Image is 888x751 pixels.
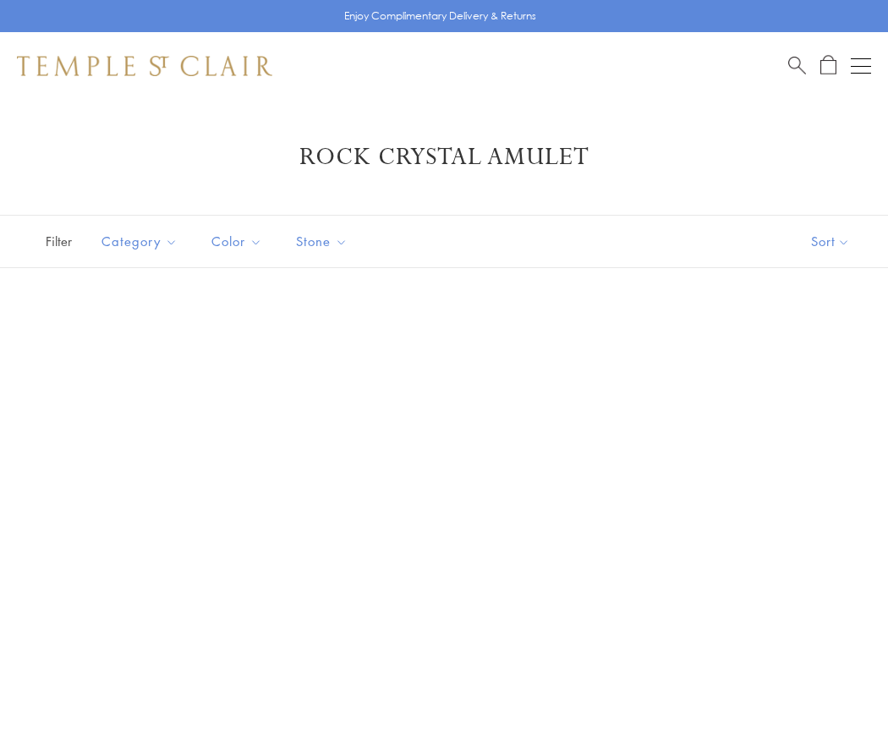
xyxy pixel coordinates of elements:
[17,56,272,76] img: Temple St. Clair
[89,222,190,260] button: Category
[283,222,360,260] button: Stone
[851,56,871,76] button: Open navigation
[199,222,275,260] button: Color
[42,142,846,173] h1: Rock Crystal Amulet
[344,8,536,25] p: Enjoy Complimentary Delivery & Returns
[288,231,360,252] span: Stone
[820,55,836,76] a: Open Shopping Bag
[788,55,806,76] a: Search
[93,231,190,252] span: Category
[203,231,275,252] span: Color
[773,216,888,267] button: Show sort by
